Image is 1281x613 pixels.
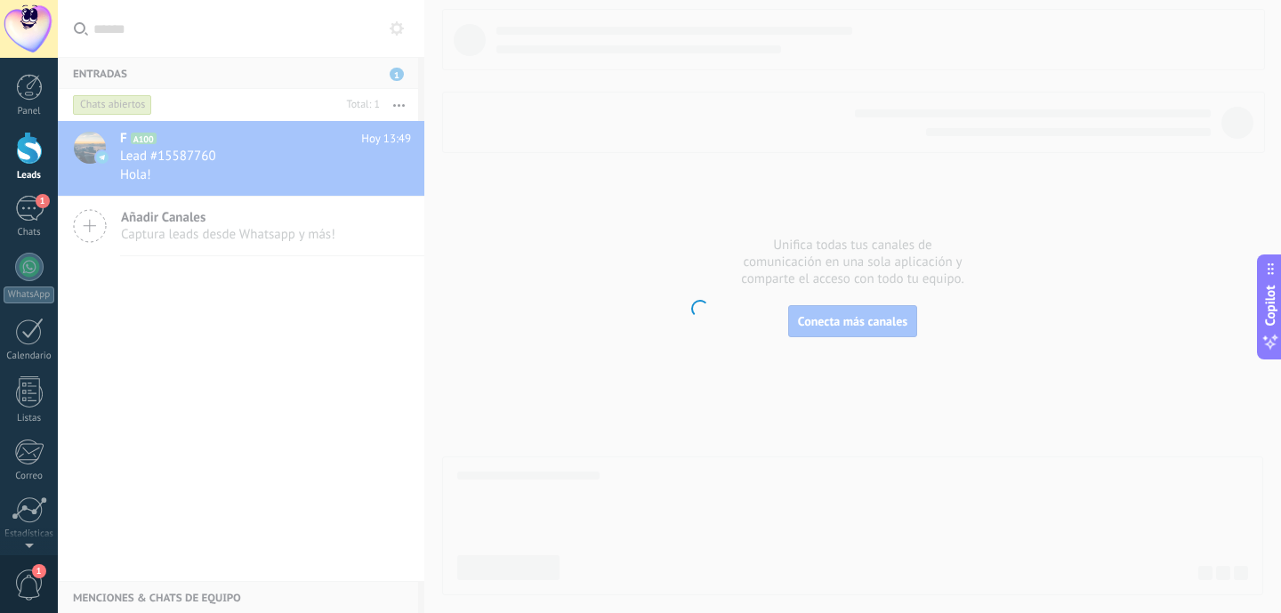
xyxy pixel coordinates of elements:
[32,564,46,578] span: 1
[4,286,54,303] div: WhatsApp
[36,194,50,208] span: 1
[4,413,55,424] div: Listas
[4,170,55,181] div: Leads
[4,227,55,238] div: Chats
[4,471,55,482] div: Correo
[1261,285,1279,326] span: Copilot
[4,106,55,117] div: Panel
[4,351,55,362] div: Calendario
